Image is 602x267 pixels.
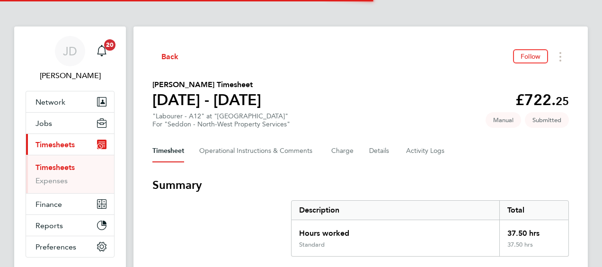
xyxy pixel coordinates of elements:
[152,140,184,162] button: Timesheet
[556,94,569,108] span: 25
[515,91,569,109] app-decimal: £722.
[152,90,261,109] h1: [DATE] - [DATE]
[35,200,62,209] span: Finance
[152,112,290,128] div: "Labourer - A12" at "[GEOGRAPHIC_DATA]"
[26,70,115,81] span: Jason Dimelow
[152,51,179,62] button: Back
[486,112,521,128] span: This timesheet was manually created.
[152,120,290,128] div: For "Seddon - North-West Property Services"
[499,241,568,256] div: 37.50 hrs
[35,176,68,185] a: Expenses
[299,241,325,249] div: Standard
[292,220,499,241] div: Hours worked
[26,215,114,236] button: Reports
[35,163,75,172] a: Timesheets
[161,51,179,62] span: Back
[35,140,75,149] span: Timesheets
[35,242,76,251] span: Preferences
[35,221,63,230] span: Reports
[26,155,114,193] div: Timesheets
[499,201,568,220] div: Total
[369,140,391,162] button: Details
[499,220,568,241] div: 37.50 hrs
[26,36,115,81] a: JD[PERSON_NAME]
[152,79,261,90] h2: [PERSON_NAME] Timesheet
[26,134,114,155] button: Timesheets
[291,200,569,257] div: Summary
[199,140,316,162] button: Operational Instructions & Comments
[292,201,499,220] div: Description
[104,39,115,51] span: 20
[35,119,52,128] span: Jobs
[26,194,114,214] button: Finance
[331,140,354,162] button: Charge
[26,236,114,257] button: Preferences
[552,49,569,64] button: Timesheets Menu
[26,91,114,112] button: Network
[26,113,114,133] button: Jobs
[92,36,111,66] a: 20
[406,140,446,162] button: Activity Logs
[63,45,77,57] span: JD
[521,52,540,61] span: Follow
[525,112,569,128] span: This timesheet is Submitted.
[152,178,569,193] h3: Summary
[35,98,65,107] span: Network
[513,49,548,63] button: Follow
